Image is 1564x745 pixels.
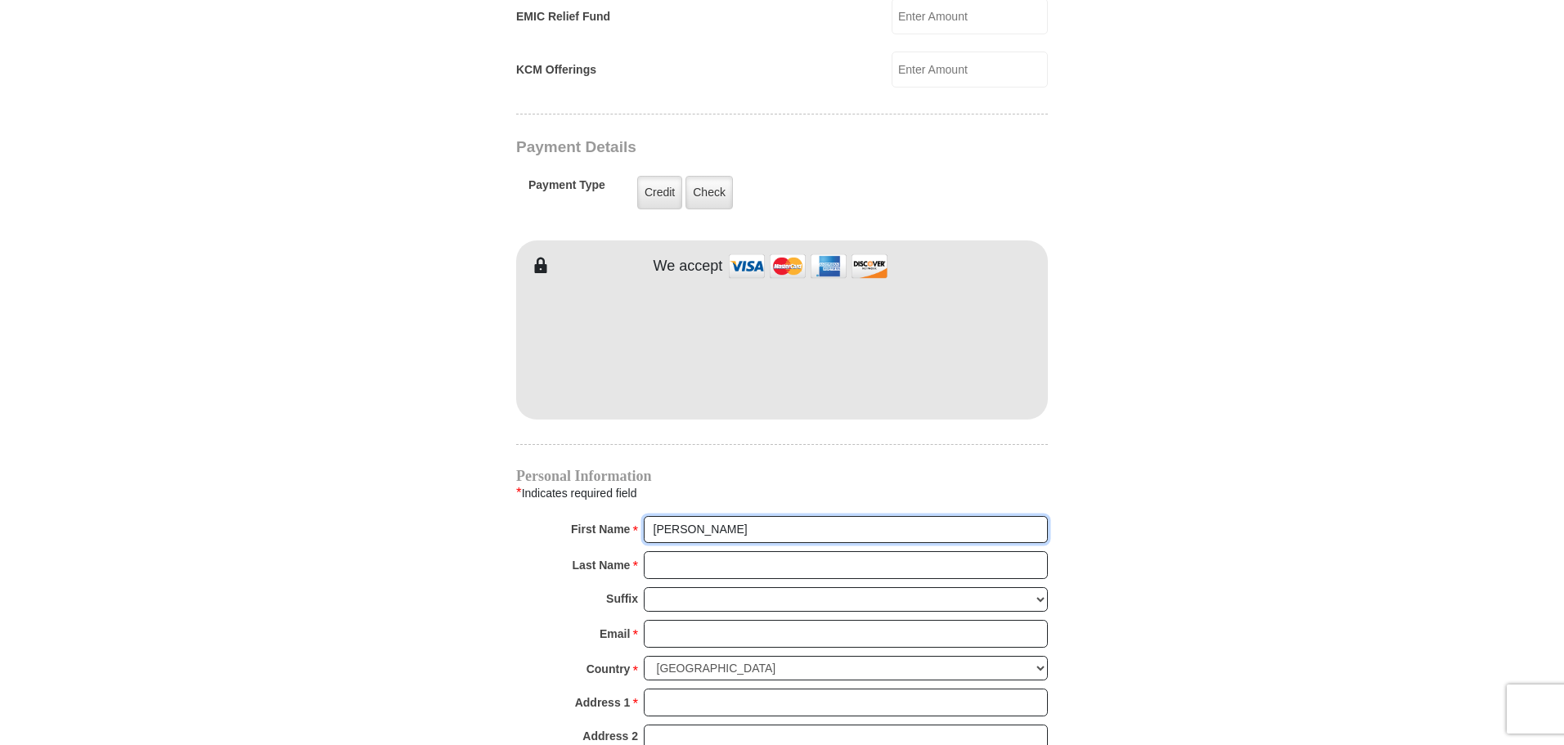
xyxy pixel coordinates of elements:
div: Indicates required field [516,482,1048,504]
strong: Last Name [573,554,631,577]
h4: We accept [654,258,723,276]
strong: Country [586,657,631,680]
label: KCM Offerings [516,61,596,79]
strong: Suffix [606,587,638,610]
strong: Address 1 [575,691,631,714]
input: Enter Amount [892,52,1048,88]
img: credit cards accepted [726,249,890,284]
strong: Email [600,622,630,645]
label: EMIC Relief Fund [516,8,610,25]
h4: Personal Information [516,469,1048,482]
label: Check [685,176,733,209]
h5: Payment Type [528,178,605,200]
label: Credit [637,176,682,209]
h3: Payment Details [516,138,933,157]
strong: First Name [571,518,630,541]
